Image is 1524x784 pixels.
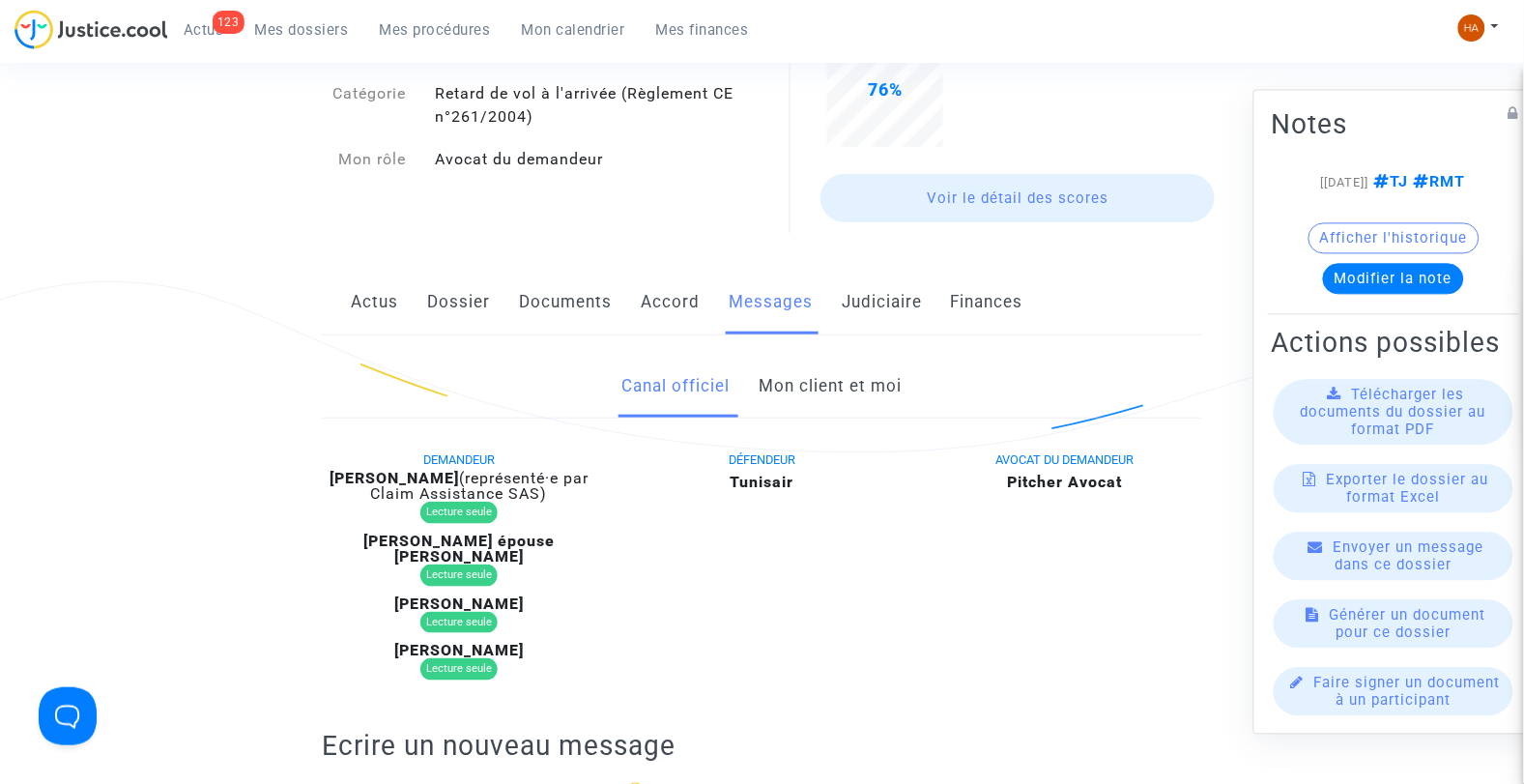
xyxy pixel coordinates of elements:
[729,271,813,334] a: Messages
[421,82,762,129] div: Retard de vol à l'arrivée (Règlement CE n°261/2004)
[656,21,749,39] span: Mes finances
[420,658,498,681] div: Lecture seule
[39,687,97,745] iframe: Help Scout Beacon - Open
[184,21,224,39] span: Actus
[330,469,459,487] b: [PERSON_NAME]
[351,271,398,334] a: Actus
[14,10,168,49] img: jc-logo.svg
[255,21,349,39] span: Mes dossiers
[427,271,490,334] a: Dossier
[1323,263,1464,294] button: Modifier la note
[759,355,902,419] a: Mon client et moi
[1369,172,1409,190] span: TJ
[1272,326,1515,360] h2: Actions possibles
[1409,172,1466,190] span: RMT
[621,355,730,419] a: Canal officiel
[420,565,498,587] div: Lecture seule
[423,452,495,467] span: DEMANDEUR
[380,21,491,39] span: Mes procédures
[363,532,555,566] b: [PERSON_NAME] épouse [PERSON_NAME]
[420,502,498,524] div: Lecture seule
[1301,386,1486,438] span: Télécharger les documents du dossier au format PDF
[307,148,421,171] div: Mon rôle
[1327,471,1489,506] span: Exporter le dossier au format Excel
[1330,606,1486,641] span: Générer un document pour ce dossier
[519,271,612,334] a: Documents
[322,729,1202,763] h2: Ecrire un nouveau message
[394,641,524,659] b: [PERSON_NAME]
[420,612,498,634] div: Lecture seule
[1008,473,1123,491] b: Pitcher Avocat
[370,469,589,503] span: (représenté·e par Claim Assistance SAS)
[729,452,795,467] span: DÉFENDEUR
[1321,175,1369,189] span: [[DATE]]
[1308,222,1480,253] button: Afficher l'historique
[951,271,1023,334] a: Finances
[996,452,1135,467] span: AVOCAT DU DEMANDEUR
[522,21,625,39] span: Mon calendrier
[842,271,922,334] a: Judiciaire
[730,473,793,491] b: Tunisair
[421,148,762,171] div: Avocat du demandeur
[1334,538,1484,573] span: Envoyer un message dans ce dossier
[641,271,700,334] a: Accord
[820,174,1215,222] a: Voir le détail des scores
[1314,674,1501,709] span: Faire signer un document à un participant
[394,595,524,613] b: [PERSON_NAME]
[1272,107,1515,141] h2: Notes
[307,82,421,129] div: Catégorie
[213,11,244,34] div: 123
[868,79,903,100] span: 76%
[1458,15,1485,42] img: ded1cc776adf1572996fd1eb160d6406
